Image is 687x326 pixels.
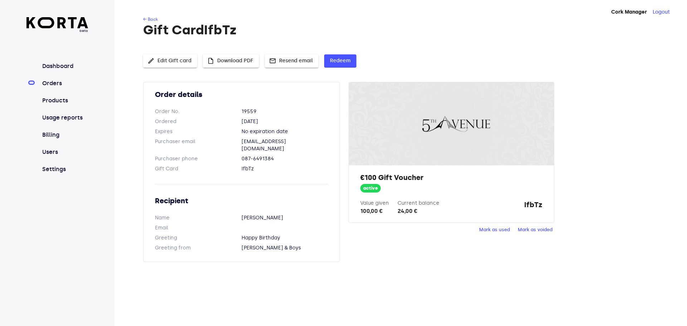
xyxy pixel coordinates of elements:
dd: [PERSON_NAME] & Boys [242,244,328,252]
button: Logout [653,9,670,16]
dt: Email [155,224,242,232]
dd: No expiration date [242,128,328,135]
span: mail [269,57,276,64]
a: Edit Gift card [143,57,197,63]
label: Current balance [398,200,439,206]
button: Edit Gift card [143,54,197,68]
span: active [360,185,381,192]
dd: 087-6491384 [242,155,328,162]
dd: [PERSON_NAME] [242,214,328,222]
span: Download PDF [209,57,253,65]
label: Value given [360,200,389,206]
div: 100,00 € [360,207,389,215]
h2: Order details [155,89,328,99]
span: Mark as voided [518,226,552,234]
span: insert_drive_file [207,57,214,64]
h1: Gift Card IfbTz [143,23,657,37]
a: Billing [41,131,88,139]
button: Mark as voided [516,224,554,235]
h2: Recipient [155,196,328,206]
dt: Expires [155,128,242,135]
dt: Purchaser phone [155,155,242,162]
div: 24,00 € [398,207,439,215]
span: Resend email [271,57,313,65]
dt: Ordered [155,118,242,125]
dd: [EMAIL_ADDRESS][DOMAIN_NAME] [242,138,328,152]
span: beta [26,28,88,33]
dd: Happy Birthday [242,234,328,242]
dd: [DATE] [242,118,328,125]
a: Users [41,148,88,156]
img: Korta [26,17,88,28]
button: Redeem [324,54,356,68]
dt: Name [155,214,242,222]
a: Settings [41,165,88,174]
strong: IfbTz [524,200,542,215]
a: Usage reports [41,113,88,122]
a: Products [41,96,88,105]
dt: Gift Card [155,165,242,172]
strong: Cork Manager [611,9,647,15]
a: ← Back [143,17,158,22]
span: edit [147,57,155,64]
dt: Greeting from [155,244,242,252]
button: Resend email [265,54,318,68]
button: Download PDF [203,54,259,68]
dt: Greeting [155,234,242,242]
span: Mark as used [479,226,510,234]
button: Mark as used [477,224,512,235]
h2: €100 Gift Voucher [360,172,542,183]
span: Redeem [330,57,351,65]
a: Orders [41,79,88,88]
dd: IfbTz [242,165,328,172]
span: Edit Gift card [149,57,191,65]
dt: Order No. [155,108,242,115]
dt: Purchaser email [155,138,242,152]
dd: 19559 [242,108,328,115]
a: Dashboard [41,62,88,70]
a: beta [26,17,88,33]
